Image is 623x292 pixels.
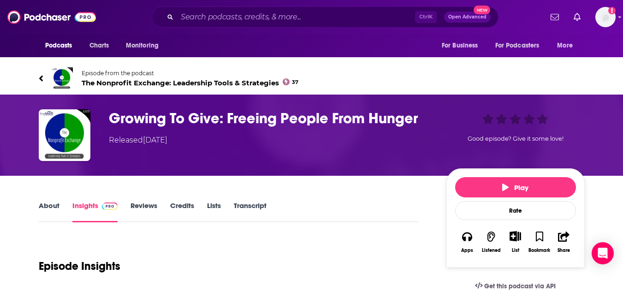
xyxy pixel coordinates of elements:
[528,248,550,253] div: Bookmark
[131,201,157,222] a: Reviews
[512,247,519,253] div: List
[461,248,473,253] div: Apps
[570,9,584,25] a: Show notifications dropdown
[442,39,478,52] span: For Business
[82,70,299,77] span: Episode from the podcast
[435,37,490,54] button: open menu
[468,135,564,142] span: Good episode? Give it some love!
[595,7,616,27] span: Logged in as shaunavoza
[557,39,573,52] span: More
[482,248,501,253] div: Listened
[552,225,576,259] button: Share
[39,201,59,222] a: About
[177,10,415,24] input: Search podcasts, credits, & more...
[595,7,616,27] img: User Profile
[89,39,109,52] span: Charts
[608,7,616,14] svg: Add a profile image
[45,39,72,52] span: Podcasts
[506,231,525,241] button: Show More Button
[415,11,437,23] span: Ctrl K
[119,37,171,54] button: open menu
[234,201,267,222] a: Transcript
[547,9,563,25] a: Show notifications dropdown
[444,12,491,23] button: Open AdvancedNew
[83,37,115,54] a: Charts
[592,242,614,264] div: Open Intercom Messenger
[455,177,576,197] button: Play
[39,37,84,54] button: open menu
[558,248,570,253] div: Share
[39,109,90,161] img: Growing To Give: Freeing People From Hunger
[495,39,540,52] span: For Podcasters
[170,201,194,222] a: Credits
[39,259,120,273] h1: Episode Insights
[528,225,552,259] button: Bookmark
[502,183,528,192] span: Play
[455,225,479,259] button: Apps
[102,203,118,210] img: Podchaser Pro
[474,6,490,14] span: New
[7,8,96,26] img: Podchaser - Follow, Share and Rate Podcasts
[484,282,556,290] span: Get this podcast via API
[503,225,527,259] div: Show More ButtonList
[595,7,616,27] button: Show profile menu
[292,80,298,84] span: 37
[72,201,118,222] a: InsightsPodchaser Pro
[207,201,221,222] a: Lists
[51,67,73,89] img: The Nonprofit Exchange: Leadership Tools & Strategies
[551,37,584,54] button: open menu
[152,6,498,28] div: Search podcasts, credits, & more...
[82,78,299,87] span: The Nonprofit Exchange: Leadership Tools & Strategies
[455,201,576,220] div: Rate
[109,109,432,127] h3: Growing To Give: Freeing People From Hunger
[109,135,167,146] div: Released [DATE]
[489,37,553,54] button: open menu
[479,225,503,259] button: Listened
[448,15,487,19] span: Open Advanced
[39,67,585,89] a: The Nonprofit Exchange: Leadership Tools & StrategiesEpisode from the podcastThe Nonprofit Exchan...
[126,39,159,52] span: Monitoring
